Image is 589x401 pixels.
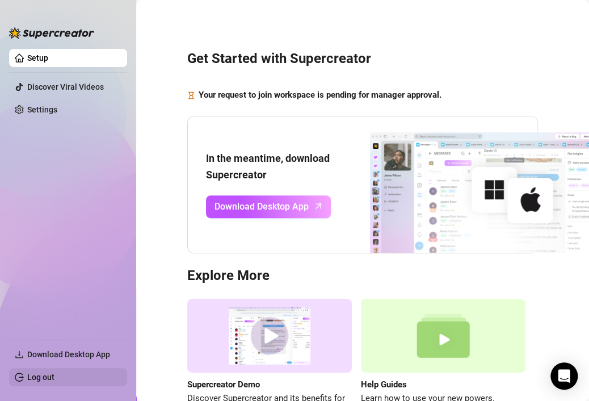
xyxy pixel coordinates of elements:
[187,50,538,68] h3: Get Started with Supercreator
[187,299,352,373] img: supercreator demo
[187,267,538,285] h3: Explore More
[206,152,330,180] strong: In the meantime, download Supercreator
[9,27,94,39] img: logo-BBDzfeDw.svg
[361,299,525,373] img: help guides
[27,53,48,62] a: Setup
[187,89,195,102] span: hourglass
[15,350,24,359] span: download
[27,373,54,382] a: Log out
[27,105,57,114] a: Settings
[312,199,325,212] span: arrow-up
[27,350,110,359] span: Download Desktop App
[550,362,578,390] div: Open Intercom Messenger
[214,199,309,214] span: Download Desktop App
[187,379,260,390] strong: Supercreator Demo
[206,195,331,218] a: Download Desktop Apparrow-up
[199,90,441,100] strong: Your request to join workspace is pending for manager approval.
[27,82,104,91] a: Discover Viral Videos
[361,379,407,390] strong: Help Guides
